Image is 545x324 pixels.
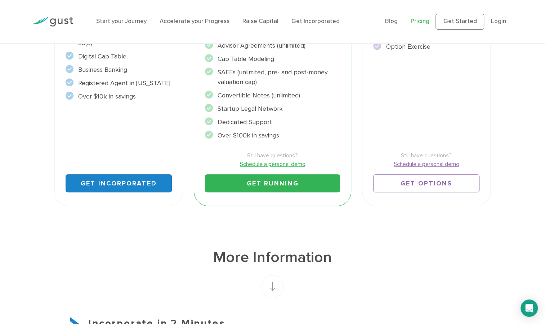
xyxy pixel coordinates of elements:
[205,131,340,140] li: Over $100k in savings
[66,65,171,75] li: Business Banking
[373,151,479,160] span: Still have questions?
[54,248,491,268] h1: More Information
[96,18,147,25] a: Start your Journey
[33,17,73,27] img: Gust Logo
[291,18,340,25] a: Get Incorporated
[205,91,340,100] li: Convertible Notes (unlimited)
[435,14,484,30] a: Get Started
[373,174,479,192] a: Get Options
[205,160,340,168] a: Schedule a personal demo
[205,151,340,160] span: Still have questions?
[410,18,429,25] a: Pricing
[242,18,278,25] a: Raise Capital
[66,174,171,192] a: Get Incorporated
[160,18,229,25] a: Accelerate your Progress
[491,18,506,25] a: Login
[66,52,171,61] li: Digital Cap Table
[205,104,340,114] li: Startup Legal Network
[205,54,340,64] li: Cap Table Modeling
[205,67,340,87] li: SAFEs (unlimited, pre- and post-money valuation cap)
[66,78,171,88] li: Registered Agent in [US_STATE]
[66,92,171,101] li: Over $10k in savings
[373,160,479,168] a: Schedule a personal demo
[373,42,479,52] li: Option Exercise
[205,41,340,51] li: Advisor Agreements (unlimited)
[205,174,340,192] a: Get Running
[205,117,340,127] li: Dedicated Support
[521,299,538,317] div: Open Intercom Messenger
[385,18,397,25] a: Blog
